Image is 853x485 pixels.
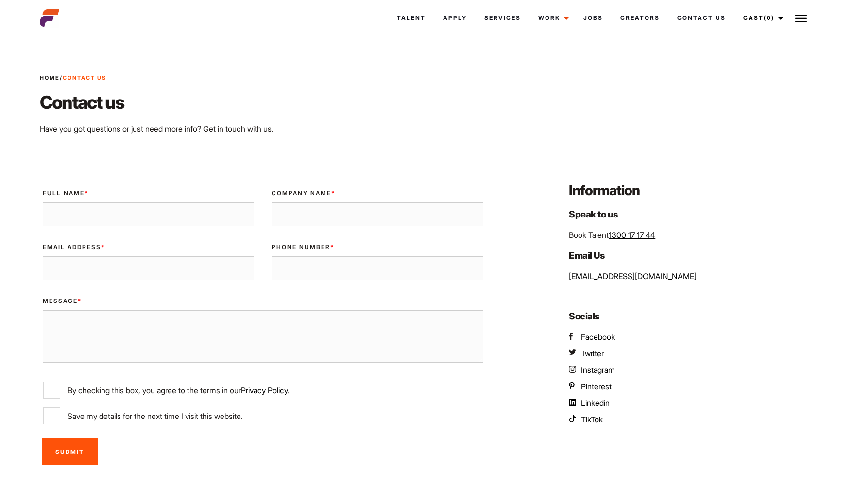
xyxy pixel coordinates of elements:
[569,331,615,343] a: AEFM Facebook
[43,407,60,424] input: Save my details for the next time I visit this website.
[476,5,529,31] a: Services
[40,8,59,28] img: cropped-aefm-brand-fav-22-square.png
[40,74,60,81] a: Home
[241,385,288,395] a: Privacy Policy
[581,349,604,358] span: Twitter
[40,123,617,134] p: Have you got questions or just need more info? Get in touch with us.
[434,5,476,31] a: Apply
[612,5,668,31] a: Creators
[581,365,615,375] span: Instagram
[609,230,655,240] a: 1300 17 17 44
[668,5,734,31] a: Contact Us
[764,14,774,21] span: (0)
[43,189,254,198] label: Full Name
[40,90,617,115] h2: Contact us
[569,364,615,376] a: AEFM Instagram
[569,229,813,241] p: Book Talent
[569,249,813,263] h4: Email Us
[43,382,60,399] input: By checking this box, you agree to the terms in ourPrivacy Policy.
[795,13,807,24] img: Burger icon
[581,332,615,342] span: Facebook
[63,74,106,81] strong: Contact Us
[272,243,483,251] label: Phone Number
[569,309,813,323] h4: Socials
[43,407,482,424] label: Save my details for the next time I visit this website.
[581,398,610,408] span: Linkedin
[581,415,603,424] span: TikTok
[569,207,813,221] h4: Speak to us
[569,381,612,392] a: AEFM Pinterest
[569,348,604,359] a: AEFM Twitter
[43,297,483,305] label: Message
[581,382,612,391] span: Pinterest
[529,5,575,31] a: Work
[43,243,254,251] label: Email Address
[734,5,789,31] a: Cast(0)
[569,181,813,200] h3: Information
[40,74,106,82] span: /
[569,271,697,281] a: [EMAIL_ADDRESS][DOMAIN_NAME]
[575,5,612,31] a: Jobs
[388,5,434,31] a: Talent
[569,414,603,425] a: AEFM TikTok
[43,382,482,399] label: By checking this box, you agree to the terms in our .
[272,189,483,198] label: Company Name
[569,397,610,409] a: AEFM Linkedin
[42,438,98,465] input: Submit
